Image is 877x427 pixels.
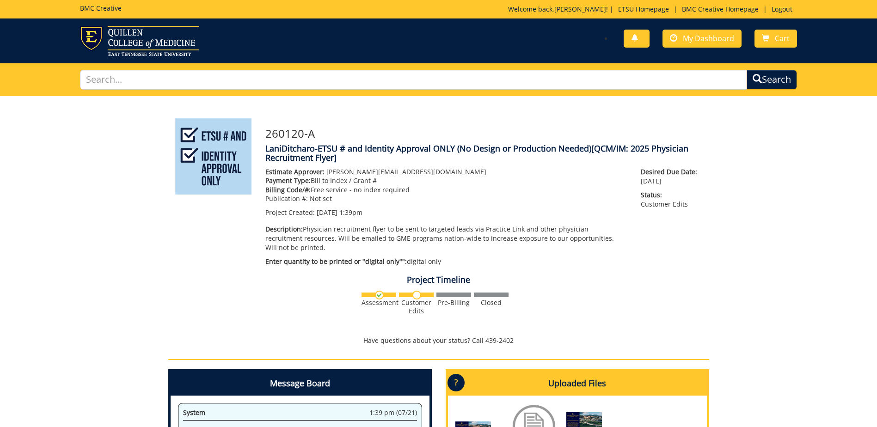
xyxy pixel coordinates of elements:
[168,336,709,345] p: Have questions about your status? Call 439-2402
[175,118,251,195] img: Product featured image
[310,194,332,203] span: Not set
[265,257,627,266] p: digital only
[265,208,315,217] span: Project Created:
[265,144,702,163] h4: LaniDitcharo-ETSU # and Identity Approval ONLY (No Design or Production Needed)
[80,5,122,12] h5: BMC Creative
[554,5,606,13] a: [PERSON_NAME]
[775,33,790,43] span: Cart
[265,143,688,163] span: [QCM/IM: 2025 Physician Recruitment Flyer]
[436,299,471,307] div: Pre-Billing
[265,128,702,140] h3: 260120-A
[265,167,627,177] p: [PERSON_NAME][EMAIL_ADDRESS][DOMAIN_NAME]
[362,299,396,307] div: Assessment
[369,408,417,417] span: 1:39 pm (07/21)
[662,30,742,48] a: My Dashboard
[683,33,734,43] span: My Dashboard
[399,299,434,315] div: Customer Edits
[265,257,407,266] span: Enter quantity to be printed or "digital only"":
[448,372,707,396] h4: Uploaded Files
[317,208,362,217] span: [DATE] 1:39pm
[265,225,627,252] p: Physician recruitment flyer to be sent to targeted leads via Practice Link and other physician re...
[613,5,674,13] a: ETSU Homepage
[747,70,797,90] button: Search
[474,299,509,307] div: Closed
[265,194,308,203] span: Publication #:
[80,70,747,90] input: Search...
[508,5,797,14] p: Welcome back, ! | | |
[171,372,429,396] h4: Message Board
[265,176,311,185] span: Payment Type:
[183,408,205,417] span: System
[448,374,465,391] p: ?
[265,185,311,194] span: Billing Code/#:
[412,291,421,299] img: no
[375,291,384,299] img: checkmark
[265,176,627,185] p: Bill to Index / Grant #
[641,167,702,186] p: [DATE]
[641,190,702,200] span: Status:
[677,5,763,13] a: BMC Creative Homepage
[265,225,303,233] span: Description:
[641,190,702,209] p: Customer Edits
[641,167,702,177] span: Desired Due Date:
[754,30,797,48] a: Cart
[168,275,709,285] h4: Project Timeline
[80,26,199,56] img: ETSU logo
[767,5,797,13] a: Logout
[265,185,627,195] p: Free service - no index required
[265,167,325,176] span: Estimate Approver:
